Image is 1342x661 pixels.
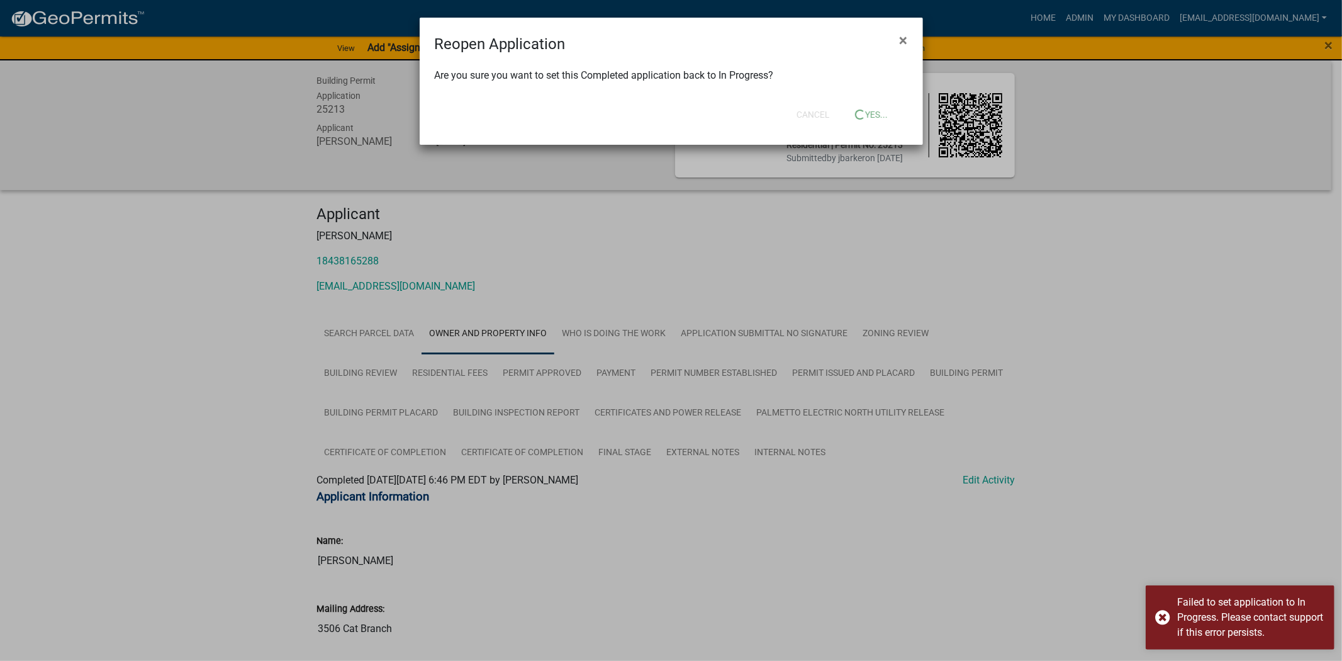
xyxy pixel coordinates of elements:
button: Yes... [845,103,898,126]
span: × [900,31,908,49]
button: Cancel [786,103,840,126]
button: Close [890,23,918,58]
div: Failed to set application to In Progress. Please contact support if this error persists. [1177,595,1325,640]
h4: Reopen Application [435,33,566,55]
div: Are you sure you want to set this Completed application back to In Progress? [420,55,923,98]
